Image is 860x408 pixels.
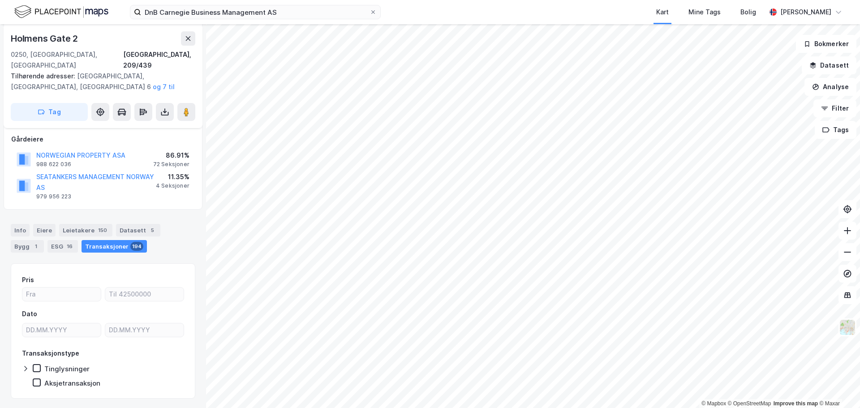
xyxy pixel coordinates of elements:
div: Info [11,224,30,236]
div: 0250, [GEOGRAPHIC_DATA], [GEOGRAPHIC_DATA] [11,49,123,71]
div: [GEOGRAPHIC_DATA], [GEOGRAPHIC_DATA], [GEOGRAPHIC_DATA] 6 [11,71,188,92]
input: Fra [22,288,101,301]
div: Gårdeiere [11,134,195,145]
div: [PERSON_NAME] [780,7,831,17]
div: Transaksjoner [82,240,147,253]
div: Eiere [33,224,56,236]
iframe: Chat Widget [815,365,860,408]
a: Improve this map [774,400,818,407]
div: Dato [22,309,37,319]
button: Analyse [804,78,856,96]
div: Pris [22,275,34,285]
div: 988 622 036 [36,161,71,168]
div: Transaksjonstype [22,348,79,359]
input: Til 42500000 [105,288,184,301]
button: Tags [815,121,856,139]
button: Filter [813,99,856,117]
div: 86.91% [153,150,189,161]
div: 150 [96,226,109,235]
span: Tilhørende adresser: [11,72,77,80]
div: Bygg [11,240,44,253]
input: DD.MM.YYYY [22,323,101,337]
div: 979 956 223 [36,193,71,200]
button: Datasett [802,56,856,74]
div: 194 [130,242,143,251]
div: 4 Seksjoner [156,182,189,189]
div: Kontrollprogram for chat [815,365,860,408]
img: logo.f888ab2527a4732fd821a326f86c7f29.svg [14,4,108,20]
button: Bokmerker [796,35,856,53]
div: 5 [148,226,157,235]
div: Holmens Gate 2 [11,31,80,46]
div: Aksjetransaksjon [44,379,100,387]
div: [GEOGRAPHIC_DATA], 209/439 [123,49,195,71]
div: Mine Tags [688,7,721,17]
div: 11.35% [156,172,189,182]
div: 1 [31,242,40,251]
a: OpenStreetMap [728,400,771,407]
a: Mapbox [701,400,726,407]
div: 16 [65,242,74,251]
img: Z [839,319,856,336]
div: Leietakere [59,224,112,236]
div: Bolig [740,7,756,17]
input: DD.MM.YYYY [105,323,184,337]
button: Tag [11,103,88,121]
div: ESG [47,240,78,253]
div: 72 Seksjoner [153,161,189,168]
input: Søk på adresse, matrikkel, gårdeiere, leietakere eller personer [141,5,370,19]
div: Tinglysninger [44,365,90,373]
div: Datasett [116,224,160,236]
div: Kart [656,7,669,17]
